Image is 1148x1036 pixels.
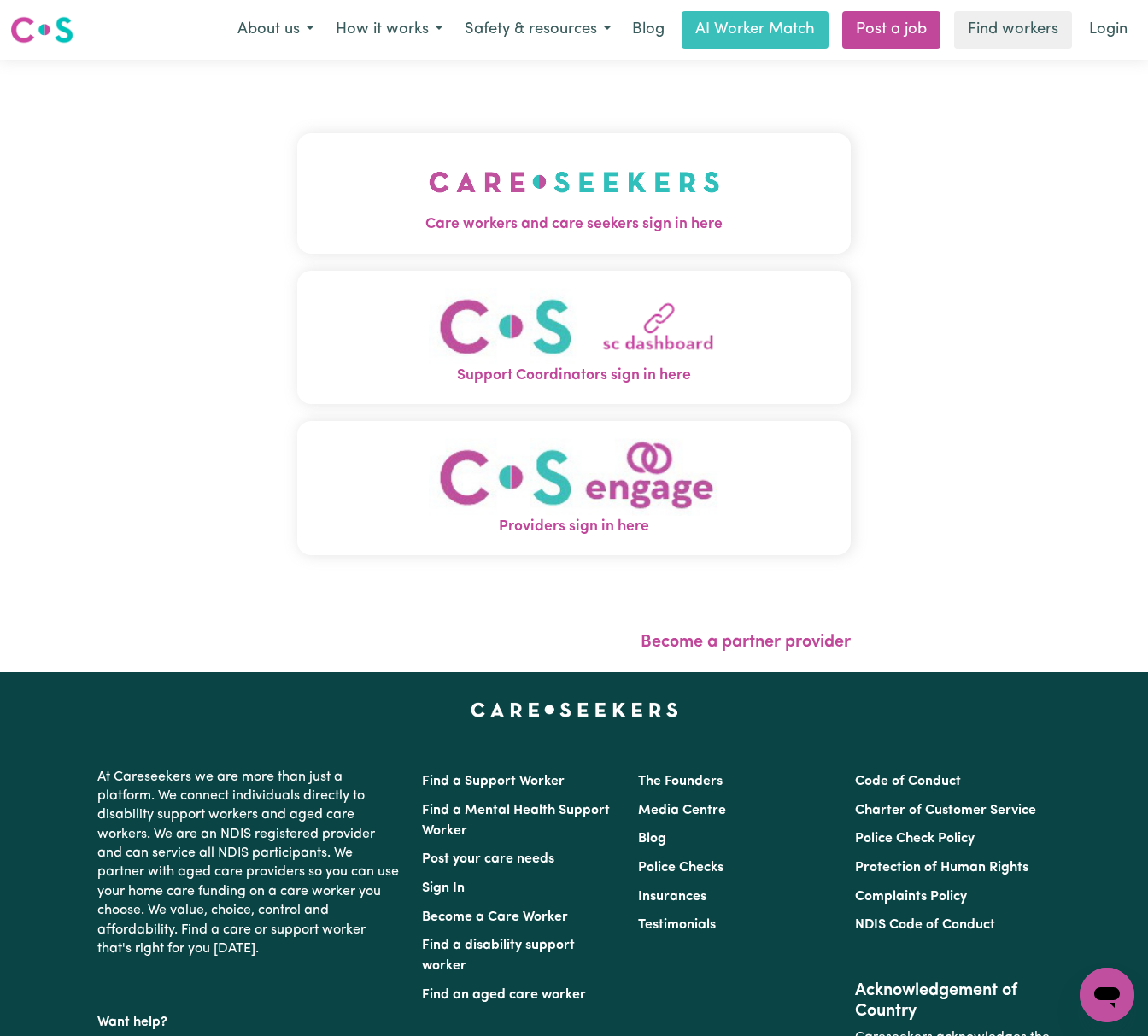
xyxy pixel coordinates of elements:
[297,516,851,538] span: Providers sign in here
[855,832,975,846] a: Police Check Policy
[97,761,401,966] p: At Careseekers we are more than just a platform. We connect individuals directly to disability su...
[638,775,723,788] a: The Founders
[682,11,829,49] a: AI Worker Match
[422,881,465,895] a: Sign In
[638,890,706,904] a: Insurances
[622,11,675,49] a: Blog
[226,12,325,48] button: About us
[855,804,1036,817] a: Charter of Customer Service
[855,861,1028,875] a: Protection of Human Rights
[297,214,851,236] span: Care workers and care seekers sign in here
[422,988,586,1002] a: Find an aged care worker
[97,1006,401,1032] p: Want help?
[638,861,723,875] a: Police Checks
[1080,968,1134,1022] iframe: Button to launch messaging window
[638,918,716,932] a: Testimonials
[422,939,575,973] a: Find a disability support worker
[842,11,940,49] a: Post a job
[855,890,967,904] a: Complaints Policy
[297,133,851,253] button: Care workers and care seekers sign in here
[471,703,678,717] a: Careseekers home page
[297,271,851,405] button: Support Coordinators sign in here
[638,804,726,817] a: Media Centre
[297,365,851,387] span: Support Coordinators sign in here
[422,852,554,866] a: Post your care needs
[422,804,610,838] a: Find a Mental Health Support Worker
[297,421,851,555] button: Providers sign in here
[10,15,73,45] img: Careseekers logo
[325,12,454,48] button: How it works
[638,832,666,846] a: Blog
[954,11,1072,49] a: Find workers
[1079,11,1138,49] a: Login
[10,10,73,50] a: Careseekers logo
[422,910,568,924] a: Become a Care Worker
[855,775,961,788] a: Code of Conduct
[855,918,995,932] a: NDIS Code of Conduct
[855,980,1051,1021] h2: Acknowledgement of Country
[641,634,851,651] a: Become a partner provider
[454,12,622,48] button: Safety & resources
[422,775,565,788] a: Find a Support Worker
